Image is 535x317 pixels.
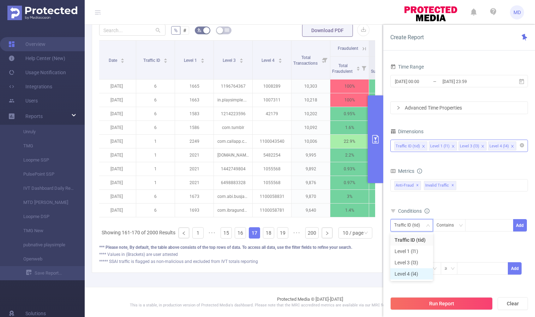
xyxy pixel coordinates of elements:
p: 2021 [175,176,214,189]
p: com.ibragunduz.applockpro [214,204,252,217]
i: icon: bg-colors [197,28,202,32]
p: This is a stable, in production version of Protected Media's dashboard. Please note that the MRC ... [102,303,517,309]
i: icon: caret-up [356,65,360,67]
p: 5482254 [253,148,291,162]
li: Level 4 (l4) [488,141,516,151]
div: Sort [120,57,125,61]
li: Level 4 (l4) [390,268,433,280]
p: 1100043540 [253,135,291,148]
a: Reports [25,109,43,123]
p: 0.93% [330,162,369,176]
p: 1586 [175,121,214,134]
li: 1 [192,227,204,239]
i: icon: close-circle [520,143,524,147]
p: 6498883328 [214,176,252,189]
i: icon: caret-down [164,60,168,62]
button: Download PDF [302,24,353,37]
a: 200 [306,228,318,238]
a: Integrations [8,80,52,94]
span: MD [513,5,521,19]
a: Save Report... [26,266,85,280]
a: Usage Notification [8,65,66,80]
a: Loopme SSP [14,153,76,167]
a: TMG [14,139,76,153]
i: icon: info-circle [425,209,429,213]
p: 1 [136,162,175,176]
a: Help Center (New) [8,51,65,65]
li: Level 1 (l1) [390,246,433,257]
p: 1665 [175,80,214,93]
p: [DATE] [97,162,136,176]
span: Anti-Fraud [394,181,421,190]
p: com.callapp.contacts [214,135,252,148]
img: Protected Media [7,6,77,20]
span: Traffic ID [143,58,161,63]
a: MTD [PERSON_NAME] [14,195,76,210]
div: Sort [278,57,282,61]
li: 15 [221,227,232,239]
a: 16 [235,228,246,238]
i: icon: caret-up [164,57,168,59]
p: [DATE] [97,135,136,148]
p: 1007311 [253,93,291,107]
p: 1008289 [253,80,291,93]
div: Level 1 (l1) [430,142,450,151]
p: 9,892 [291,162,330,176]
span: Level 4 [262,58,276,63]
button: Add [513,219,527,231]
p: [DATE] [97,93,136,107]
span: Reports [25,113,43,119]
p: 10,218 [291,93,330,107]
p: [DATE] [97,107,136,121]
i: Filter menu [320,41,330,79]
p: 22.9% [330,135,369,148]
span: ••• [291,227,302,239]
p: [DATE] [97,148,136,162]
p: 1100058781 [253,204,291,217]
p: 1.6% [330,121,369,134]
a: 18 [263,228,274,238]
p: 2249 [175,135,214,148]
span: ✕ [416,181,419,190]
button: Run Report [390,297,493,310]
p: 6 [136,121,175,134]
p: [DATE] [97,190,136,203]
a: IVT Dashboard Daily Report [14,181,76,195]
div: Sort [163,57,168,61]
p: [DOMAIN_NAME] [214,148,252,162]
li: Traffic ID (tid) [394,141,427,151]
span: ✕ [451,181,454,190]
i: icon: right [325,231,329,235]
i: icon: down [459,223,463,228]
li: Level 3 (l3) [390,257,433,268]
i: icon: caret-down [356,68,360,70]
a: 17 [249,228,260,238]
a: pubnative playsimple [14,238,76,252]
span: Total Fraudulent [332,63,354,74]
p: 1 [136,148,175,162]
span: Conditions [398,208,429,214]
li: Level 3 (l3) [458,141,487,151]
div: Traffic ID (tid) [396,142,420,151]
i: icon: down [364,231,368,236]
p: 0.04% [369,93,408,107]
div: 10 / page [343,228,363,238]
i: icon: caret-down [239,60,243,62]
i: icon: caret-down [278,60,282,62]
span: Level 3 [223,58,237,63]
div: Sort [239,57,244,61]
p: 1 [136,135,175,148]
input: Start date [394,77,451,86]
i: icon: close [511,145,514,149]
i: icon: right [396,106,401,110]
li: Previous Page [178,227,190,239]
p: 9,640 [291,204,330,217]
i: icon: close [451,145,455,149]
span: Invalid Traffic [424,181,456,190]
p: 1055568 [253,162,291,176]
span: # [183,28,186,33]
li: Traffic ID (tid) [390,234,433,246]
p: 9,876 [291,176,330,189]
